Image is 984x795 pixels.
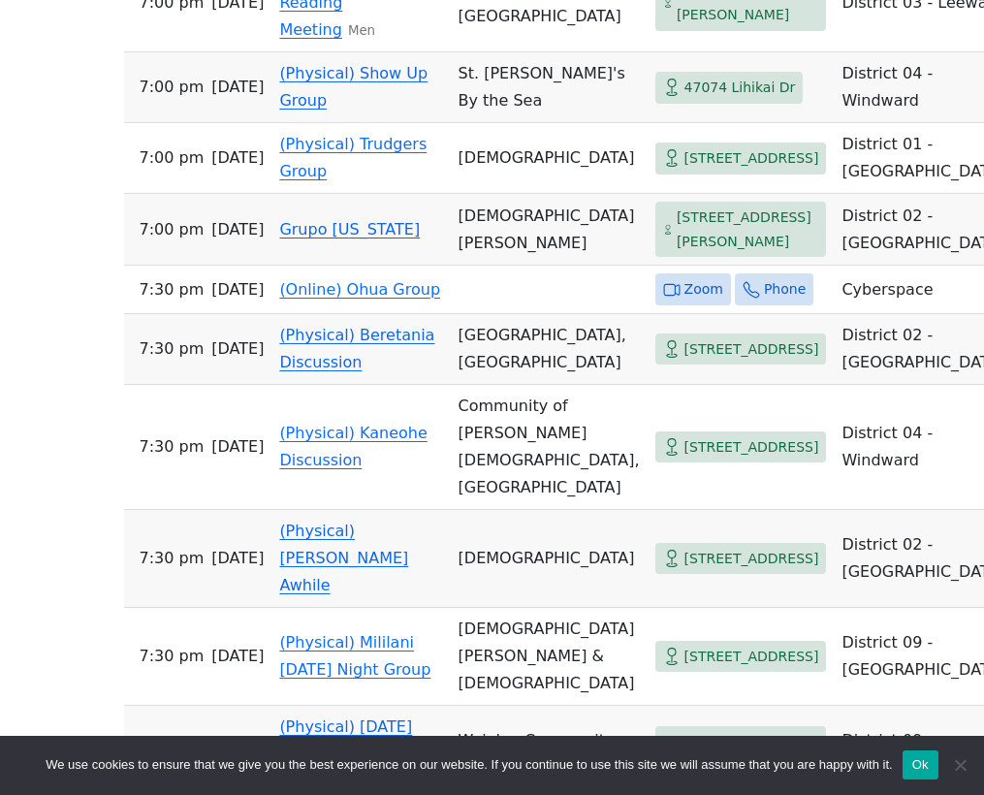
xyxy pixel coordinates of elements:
span: [STREET_ADDRESS] [684,645,819,669]
span: 7:30 PM [140,643,205,670]
td: [DEMOGRAPHIC_DATA] [451,123,648,194]
span: [DATE] [211,216,264,243]
span: 7:30 PM [140,335,205,363]
span: [STREET_ADDRESS] [684,435,819,460]
td: [DEMOGRAPHIC_DATA][PERSON_NAME] [451,194,648,266]
span: 7:30 PM [140,433,205,461]
a: (Physical) Trudgers Group [279,135,427,180]
span: [DATE] [211,276,264,303]
span: 7:00 PM [140,74,205,101]
span: [STREET_ADDRESS] [684,337,819,362]
span: No [950,755,969,775]
td: St. [PERSON_NAME]'s By the Sea [451,52,648,123]
span: 7:30 PM [140,545,205,572]
td: [GEOGRAPHIC_DATA], [GEOGRAPHIC_DATA] [451,314,648,385]
span: [DATE] [211,545,264,572]
a: (Physical) [DATE] Night Topic Discussion [279,717,412,790]
span: [STREET_ADDRESS] [684,547,819,571]
span: [STREET_ADDRESS][PERSON_NAME] [677,730,819,778]
a: (Online) Ohua Group [279,280,440,299]
td: [DEMOGRAPHIC_DATA] [451,510,648,608]
span: 47074 Lihikai Dr [684,76,796,100]
a: (Physical) Show Up Group [279,64,428,110]
td: Community of [PERSON_NAME][DEMOGRAPHIC_DATA], [GEOGRAPHIC_DATA] [451,385,648,510]
td: [DEMOGRAPHIC_DATA][PERSON_NAME] & [DEMOGRAPHIC_DATA] [451,608,648,706]
a: (Physical) Beretania Discussion [279,326,434,371]
small: Men [348,23,375,38]
a: (Physical) [PERSON_NAME] Awhile [279,522,408,594]
a: (Physical) Kaneohe Discussion [279,424,427,469]
span: Phone [764,277,806,302]
span: 7:00 PM [140,144,205,172]
span: [DATE] [211,643,264,670]
a: Grupo [US_STATE] [279,220,420,238]
span: [STREET_ADDRESS] [684,146,819,171]
span: [STREET_ADDRESS][PERSON_NAME] [677,206,819,253]
span: [DATE] [211,74,264,101]
span: [DATE] [211,433,264,461]
span: 7:00 PM [140,216,205,243]
span: We use cookies to ensure that we give you the best experience on our website. If you continue to ... [46,755,892,775]
span: [DATE] [211,144,264,172]
button: Ok [903,750,938,779]
span: [DATE] [211,335,264,363]
span: 7:30 PM [140,276,205,303]
span: Zoom [684,277,723,302]
a: (Physical) Mililani [DATE] Night Group [279,633,430,679]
